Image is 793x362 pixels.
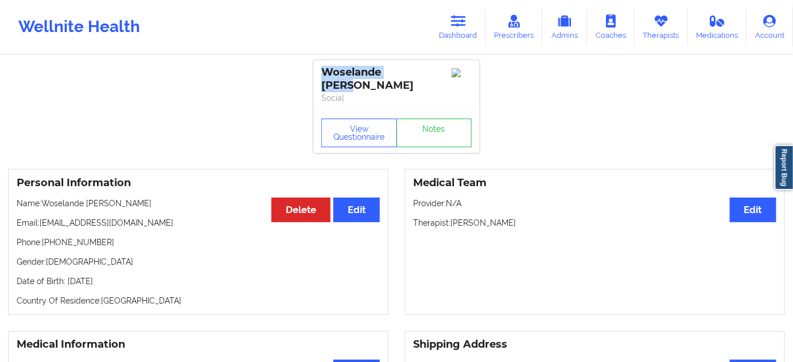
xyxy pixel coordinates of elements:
[486,8,543,46] a: Prescribers
[413,338,776,351] h3: Shipping Address
[321,92,472,104] p: Social
[17,338,380,351] h3: Medical Information
[333,198,380,222] button: Edit
[431,8,486,46] a: Dashboard
[413,198,776,209] p: Provider: N/A
[587,8,635,46] a: Coaches
[396,119,472,147] a: Notes
[730,198,776,222] button: Edit
[271,198,331,222] button: Delete
[775,145,793,190] a: Report Bug
[17,217,380,229] p: Email: [EMAIL_ADDRESS][DOMAIN_NAME]
[747,8,793,46] a: Account
[688,8,747,46] a: Medications
[413,217,776,229] p: Therapist: [PERSON_NAME]
[17,256,380,267] p: Gender: [DEMOGRAPHIC_DATA]
[321,119,397,147] button: View Questionnaire
[17,276,380,287] p: Date of Birth: [DATE]
[413,176,776,190] h3: Medical Team
[635,8,688,46] a: Therapists
[17,237,380,248] p: Phone: [PHONE_NUMBER]
[17,198,380,209] p: Name: Woselande [PERSON_NAME]
[542,8,587,46] a: Admins
[17,295,380,306] p: Country Of Residence: [GEOGRAPHIC_DATA]
[17,176,380,190] h3: Personal Information
[452,68,472,77] img: Image%2Fplaceholer-image.png
[321,66,472,92] div: Woselande [PERSON_NAME]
